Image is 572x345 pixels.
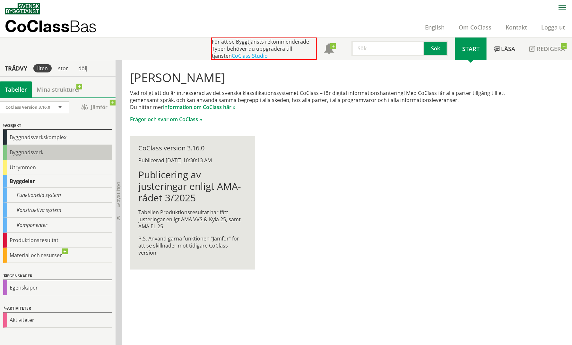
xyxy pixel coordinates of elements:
[69,17,97,36] span: Bas
[3,122,112,130] div: Objekt
[537,45,565,53] span: Redigera
[5,22,97,30] p: CoClass
[3,305,112,313] div: Aktiviteter
[487,38,522,60] a: Läsa
[5,17,110,37] a: CoClassBas
[501,45,515,53] span: Läsa
[3,233,112,248] div: Produktionsresultat
[138,209,247,230] p: Tabellen Produktionsresultat har fått justeringar enligt AMA VVS & Kyla 25, samt AMA EL 25.
[33,64,52,72] div: liten
[32,81,85,97] a: Mina strukturer
[3,160,112,175] div: Utrymmen
[534,23,572,31] a: Logga ut
[3,203,112,218] div: Konstruktiva system
[138,145,247,152] div: CoClass version 3.16.0
[3,188,112,203] div: Funktionella system
[3,145,112,160] div: Byggnadsverk
[3,280,112,295] div: Egenskaper
[74,64,91,72] div: dölj
[130,116,202,123] a: Frågor och svar om CoClass »
[3,313,112,328] div: Aktiviteter
[138,235,247,256] p: P.S. Använd gärna funktionen ”Jämför” för att se skillnader mot tidigare CoClass version.
[324,44,334,55] span: Notifikationer
[522,38,572,60] a: Redigera
[351,41,424,56] input: Sök
[452,23,498,31] a: Om CoClass
[130,70,524,84] h1: [PERSON_NAME]
[75,102,114,113] span: Jämför
[424,41,448,56] button: Sök
[3,273,112,280] div: Egenskaper
[3,218,112,233] div: Komponenter
[3,248,112,263] div: Material och resurser
[211,38,317,60] div: För att se Byggtjänsts rekommenderade Typer behöver du uppgradera till tjänsten
[130,89,524,111] p: Vad roligt att du är intresserad av det svenska klassifikationssystemet CoClass – för digital inf...
[3,175,112,188] div: Byggdelar
[54,64,72,72] div: stor
[462,45,480,53] span: Start
[498,23,534,31] a: Kontakt
[138,157,247,164] div: Publicerad [DATE] 10:30:13 AM
[5,3,40,14] img: Svensk Byggtjänst
[232,52,268,59] a: CoClass Studio
[3,130,112,145] div: Byggnadsverkskomplex
[418,23,452,31] a: English
[138,169,247,204] h1: Publicering av justeringar enligt AMA-rådet 3/2025
[5,104,50,110] span: CoClass Version 3.16.0
[163,104,236,111] a: information om CoClass här »
[455,38,487,60] a: Start
[1,65,31,72] div: Trädvy
[116,182,121,207] span: Dölj trädvy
